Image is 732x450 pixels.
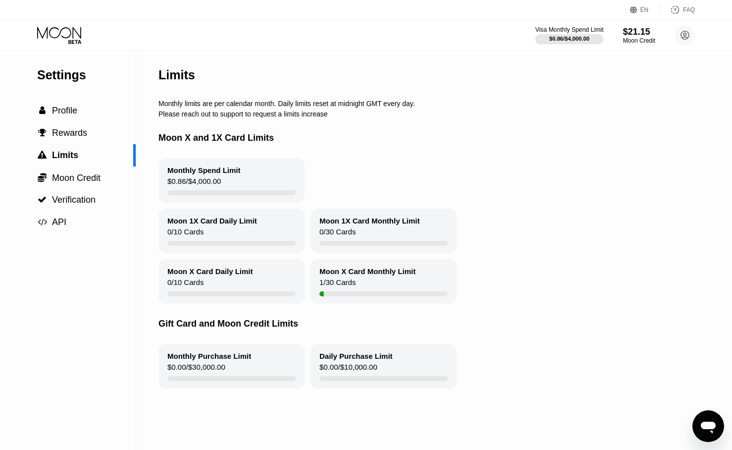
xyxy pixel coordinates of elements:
span:  [38,218,47,226]
div: Monthly Spend Limit [167,166,241,174]
div: $21.15Moon Credit [623,27,655,44]
div: 1 / 30 Cards [319,278,356,291]
div:  [37,151,47,160]
div: Visa Monthly Spend Limit [535,26,604,33]
span:  [39,106,46,115]
div:  [37,172,47,182]
span: Verification [52,195,96,205]
div: FAQ [683,6,695,13]
div: EN [630,5,660,15]
div: Moon 1X Card Monthly Limit [319,217,420,225]
div:  [37,106,47,115]
div: EN [640,6,649,13]
div: $0.86 / $4,000.00 [167,177,221,190]
div: FAQ [660,5,695,15]
iframe: Button to launch messaging window, conversation in progress [692,410,724,442]
div: Limits [158,68,195,82]
span:  [38,172,47,182]
div: Visa Monthly Spend Limit$0.86/$4,000.00 [536,26,603,44]
div: $0.00 / $30,000.00 [167,363,225,376]
span:  [38,151,47,160]
div:  [37,195,47,204]
span: Rewards [52,128,87,138]
div: $0.00 / $10,000.00 [319,363,377,376]
div: 0 / 10 Cards [167,278,204,291]
div: Moon X Card Monthly Limit [319,267,416,276]
div: Settings [37,68,136,82]
div: $0.86 / $4,000.00 [549,36,589,42]
span: Moon Credit [52,173,101,183]
div:  [37,128,47,137]
span: API [52,217,66,227]
div: Moon 1X Card Daily Limit [167,217,257,225]
div: Daily Purchase Limit [319,352,393,360]
span:  [38,195,47,204]
div: Moon Credit [623,37,655,44]
span: Limits [52,150,78,160]
span:  [38,128,47,137]
span: Profile [52,106,77,115]
div: $21.15 [623,27,655,37]
div:  [37,218,47,226]
div: Moon X Card Daily Limit [167,267,253,276]
div: 0 / 10 Cards [167,227,204,241]
div: 0 / 30 Cards [319,227,356,241]
div: Monthly Purchase Limit [167,352,251,360]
